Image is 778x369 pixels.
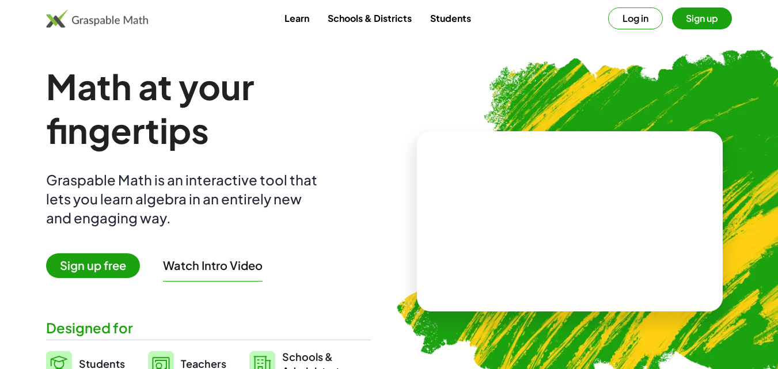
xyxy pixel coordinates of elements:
[318,7,421,29] a: Schools & Districts
[421,7,480,29] a: Students
[46,253,140,278] span: Sign up free
[275,7,318,29] a: Learn
[163,258,263,273] button: Watch Intro Video
[608,7,663,29] button: Log in
[483,178,656,264] video: What is this? This is dynamic math notation. Dynamic math notation plays a central role in how Gr...
[672,7,732,29] button: Sign up
[46,318,371,337] div: Designed for
[46,170,322,227] div: Graspable Math is an interactive tool that lets you learn algebra in an entirely new and engaging...
[46,64,371,152] h1: Math at your fingertips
